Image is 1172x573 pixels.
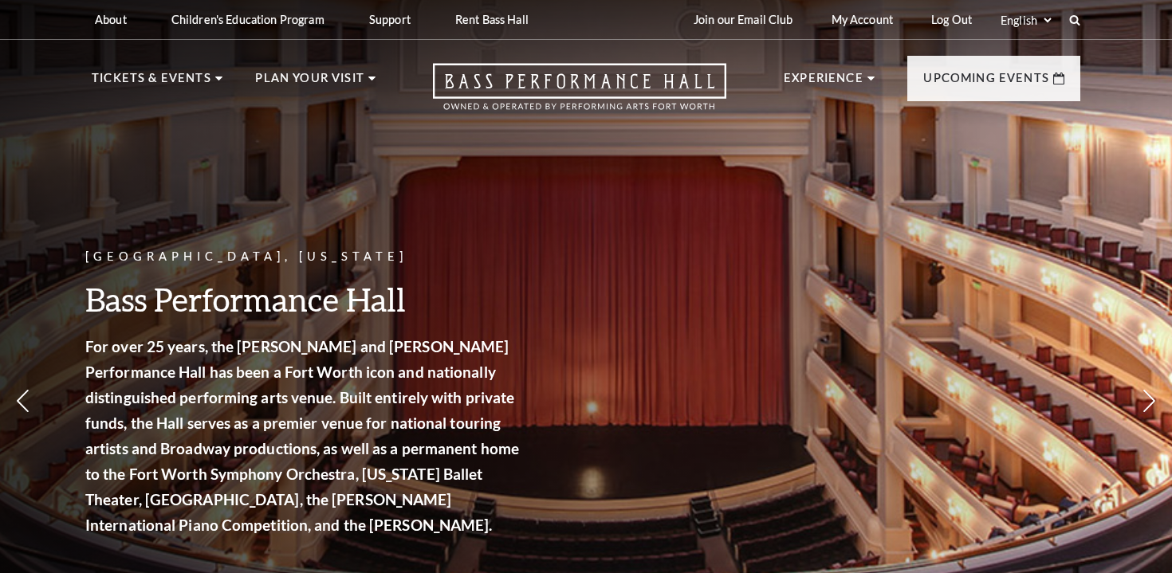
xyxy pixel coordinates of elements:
[784,69,863,97] p: Experience
[369,13,411,26] p: Support
[923,69,1049,97] p: Upcoming Events
[997,13,1054,28] select: Select:
[95,13,127,26] p: About
[85,337,519,534] strong: For over 25 years, the [PERSON_NAME] and [PERSON_NAME] Performance Hall has been a Fort Worth ico...
[255,69,364,97] p: Plan Your Visit
[171,13,324,26] p: Children's Education Program
[92,69,211,97] p: Tickets & Events
[85,247,524,267] p: [GEOGRAPHIC_DATA], [US_STATE]
[85,279,524,320] h3: Bass Performance Hall
[455,13,529,26] p: Rent Bass Hall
